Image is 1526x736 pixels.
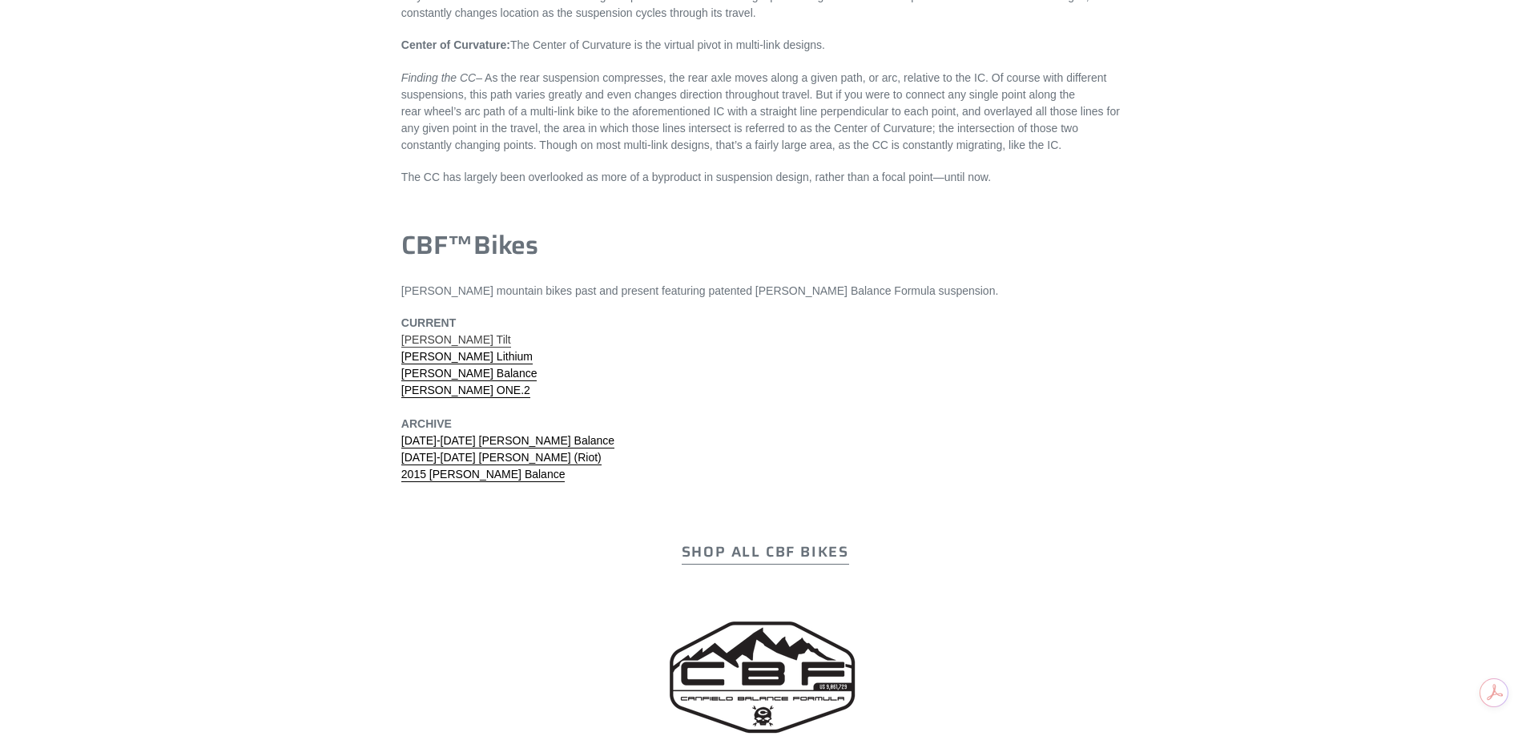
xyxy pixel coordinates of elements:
[473,225,538,265] strong: Bikes
[682,541,849,565] a: SHOP ALL CBF BIKES
[401,468,566,482] a: 2015 [PERSON_NAME] Balance
[401,70,1125,154] p: – As the rear suspension compresses, the rear axle moves along a given path, or arc, relative to ...
[401,333,511,348] a: [PERSON_NAME] Tilt
[401,71,476,84] em: Finding the CC
[401,384,530,398] a: [PERSON_NAME] ONE.2
[401,38,510,51] strong: Center of Curvature:
[401,316,456,329] strong: CURRENT
[401,350,533,364] a: [PERSON_NAME] Lithium
[401,283,1125,300] p: [PERSON_NAME] mountain bikes past and present featuring patented [PERSON_NAME] Balance Formula su...
[401,417,452,430] strong: ARCHIVE
[401,230,1125,260] h1: ™
[401,225,448,265] strong: CBF
[401,451,602,465] a: [DATE]-[DATE] [PERSON_NAME] (Riot)
[401,434,614,448] a: [DATE]-[DATE] [PERSON_NAME] Balance
[401,367,538,381] a: [PERSON_NAME] Balance
[401,169,1125,186] p: The CC has largely been overlooked as more of a byproduct in suspension design, rather than a foc...
[401,37,1125,54] p: The Center of Curvature is the virtual pivot in multi-link designs.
